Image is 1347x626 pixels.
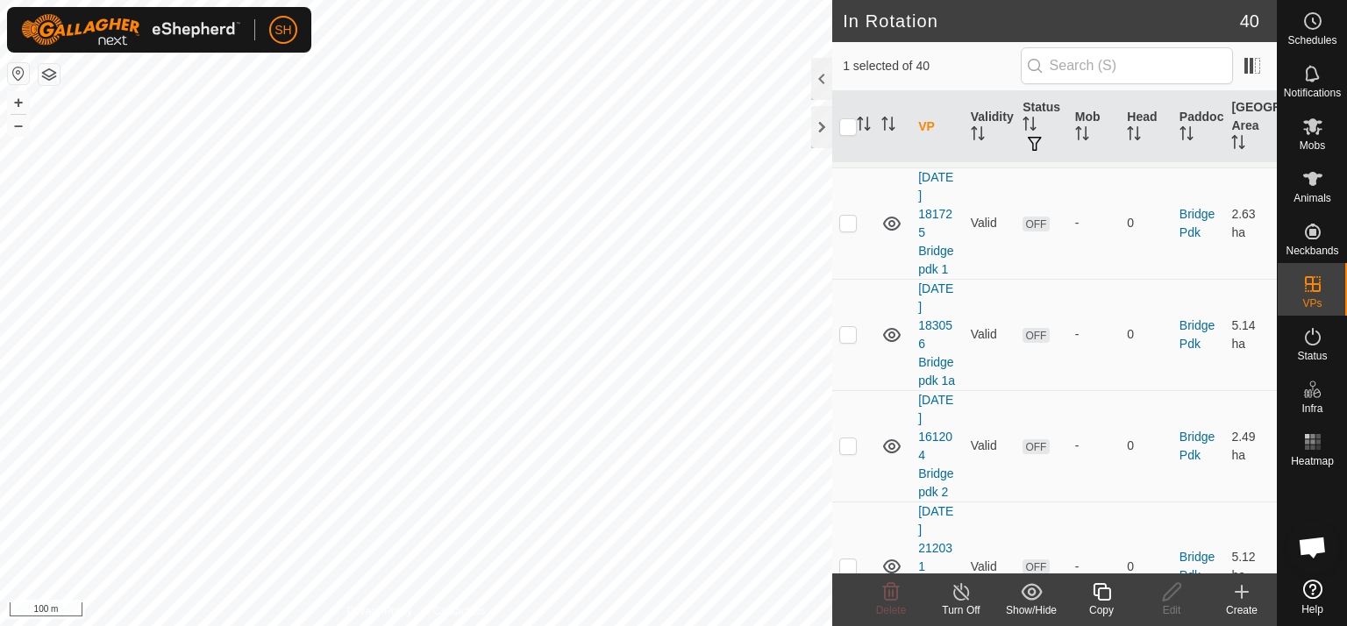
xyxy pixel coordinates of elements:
div: Create [1207,602,1277,618]
span: 1 selected of 40 [843,57,1020,75]
td: 0 [1120,390,1172,502]
td: Valid [964,167,1016,279]
a: Privacy Policy [347,603,413,619]
span: VPs [1302,298,1322,309]
a: Contact Us [433,603,485,619]
button: + [8,92,29,113]
button: Reset Map [8,63,29,84]
div: - [1075,325,1114,344]
td: 0 [1120,279,1172,390]
span: Heatmap [1291,456,1334,466]
span: SH [274,21,291,39]
a: Help [1278,573,1347,622]
span: Help [1301,604,1323,615]
a: Bridge Pdk [1180,430,1215,462]
th: Mob [1068,91,1121,163]
th: [GEOGRAPHIC_DATA] Area [1224,91,1277,163]
a: Bridge Pdk [1180,550,1215,582]
button: Map Layers [39,64,60,85]
th: Paddock [1172,91,1225,163]
a: Bridge Pdk [1180,318,1215,351]
td: 5.14 ha [1224,279,1277,390]
div: Show/Hide [996,602,1066,618]
span: Neckbands [1286,245,1338,256]
div: - [1075,558,1114,576]
p-sorticon: Activate to sort [1231,138,1245,152]
span: Animals [1294,193,1331,203]
th: VP [911,91,964,163]
p-sorticon: Activate to sort [1180,129,1194,143]
span: OFF [1023,439,1049,454]
td: 2.49 ha [1224,390,1277,502]
span: Mobs [1300,140,1325,151]
span: Status [1297,351,1327,361]
div: Copy [1066,602,1137,618]
th: Validity [964,91,1016,163]
a: [DATE] 161204 Bridge pdk 2 [918,393,953,499]
a: Bridge Pdk [1180,207,1215,239]
span: OFF [1023,328,1049,343]
div: Edit [1137,602,1207,618]
th: Head [1120,91,1172,163]
td: Valid [964,279,1016,390]
button: – [8,115,29,136]
td: 2.63 ha [1224,167,1277,279]
span: OFF [1023,217,1049,231]
span: Notifications [1284,88,1341,98]
th: Status [1016,91,1068,163]
a: [DATE] 183056 Bridge pdk 1a [918,281,955,388]
p-sorticon: Activate to sort [857,119,871,133]
img: Gallagher Logo [21,14,240,46]
span: OFF [1023,559,1049,574]
span: Schedules [1287,35,1336,46]
div: Turn Off [926,602,996,618]
p-sorticon: Activate to sort [1075,129,1089,143]
p-sorticon: Activate to sort [971,129,985,143]
div: Open chat [1286,521,1339,573]
input: Search (S) [1021,47,1233,84]
span: Delete [876,604,907,616]
p-sorticon: Activate to sort [881,119,895,133]
span: Infra [1301,403,1322,414]
a: [DATE] 181725 Bridge pdk 1 [918,170,953,276]
p-sorticon: Activate to sort [1023,119,1037,133]
h2: In Rotation [843,11,1240,32]
span: 40 [1240,8,1259,34]
td: Valid [964,390,1016,502]
div: - [1075,214,1114,232]
p-sorticon: Activate to sort [1127,129,1141,143]
div: - [1075,437,1114,455]
td: 0 [1120,167,1172,279]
